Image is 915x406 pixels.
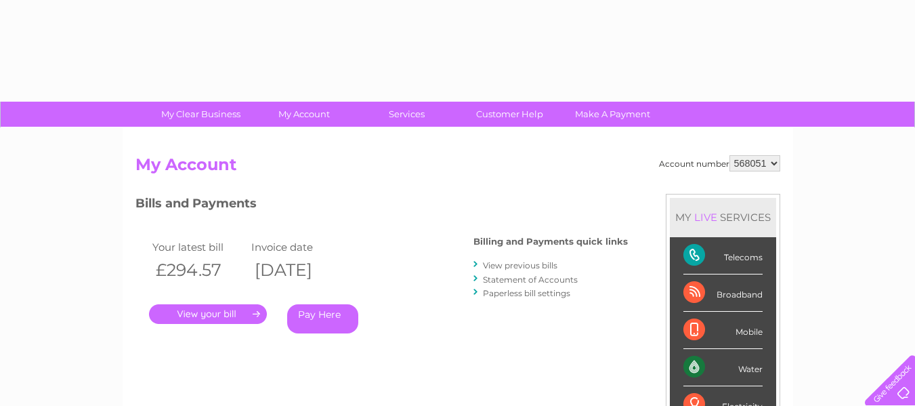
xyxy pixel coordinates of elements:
a: Make A Payment [557,102,668,127]
div: Broadband [683,275,763,312]
a: . [149,304,267,324]
div: Mobile [683,312,763,349]
a: My Clear Business [145,102,257,127]
a: Services [351,102,463,127]
td: Your latest bill [149,238,248,256]
th: [DATE] [248,256,347,284]
div: Telecoms [683,237,763,275]
h2: My Account [135,155,780,181]
a: Pay Here [287,304,358,333]
div: MY SERVICES [670,198,776,237]
h4: Billing and Payments quick links [473,237,628,247]
a: Statement of Accounts [483,275,578,285]
div: LIVE [691,211,720,224]
td: Invoice date [248,238,347,256]
th: £294.57 [149,256,248,284]
a: Customer Help [454,102,566,127]
a: My Account [248,102,360,127]
a: Paperless bill settings [483,288,570,298]
div: Account number [659,155,780,171]
h3: Bills and Payments [135,194,628,218]
div: Water [683,349,763,386]
a: View previous bills [483,260,557,270]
